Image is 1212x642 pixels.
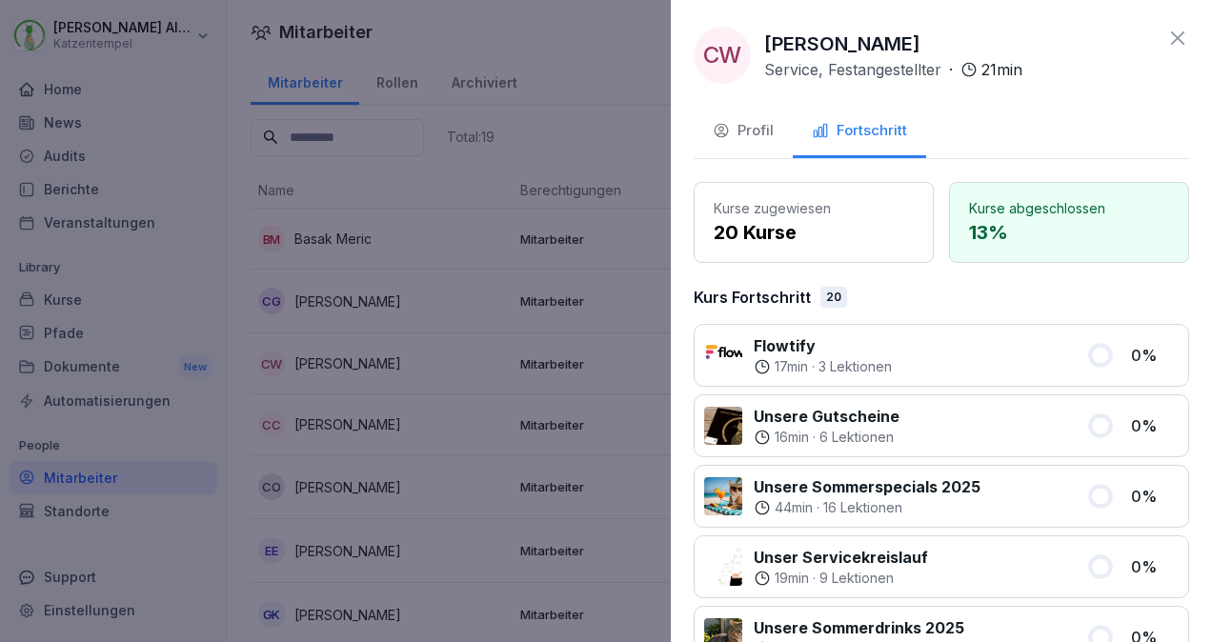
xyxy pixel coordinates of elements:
p: 16 Lektionen [823,498,902,517]
div: Fortschritt [812,120,907,142]
p: 0 % [1131,344,1179,367]
p: Flowtify [754,334,892,357]
p: 16 min [775,428,809,447]
p: 19 min [775,569,809,588]
button: Profil [694,107,793,158]
p: 13 % [969,218,1169,247]
p: 0 % [1131,555,1179,578]
div: CW [694,27,751,84]
p: Unsere Gutscheine [754,405,899,428]
p: 21 min [981,58,1022,81]
div: 20 [820,287,847,308]
p: Unsere Sommerspecials 2025 [754,475,980,498]
button: Fortschritt [793,107,926,158]
p: Kurse zugewiesen [714,198,914,218]
p: 44 min [775,498,813,517]
div: · [754,428,899,447]
p: Unser Servicekreislauf [754,546,928,569]
p: 0 % [1131,485,1179,508]
p: Kurs Fortschritt [694,286,811,309]
p: 3 Lektionen [818,357,892,376]
div: · [754,498,980,517]
p: 6 Lektionen [819,428,894,447]
div: · [754,569,928,588]
div: Profil [713,120,774,142]
p: Service, Festangestellter [764,58,941,81]
p: 0 % [1131,414,1179,437]
p: 17 min [775,357,808,376]
p: 20 Kurse [714,218,914,247]
p: Unsere Sommerdrinks 2025 [754,616,964,639]
p: [PERSON_NAME] [764,30,920,58]
p: 9 Lektionen [819,569,894,588]
p: Kurse abgeschlossen [969,198,1169,218]
div: · [764,58,1022,81]
div: · [754,357,892,376]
